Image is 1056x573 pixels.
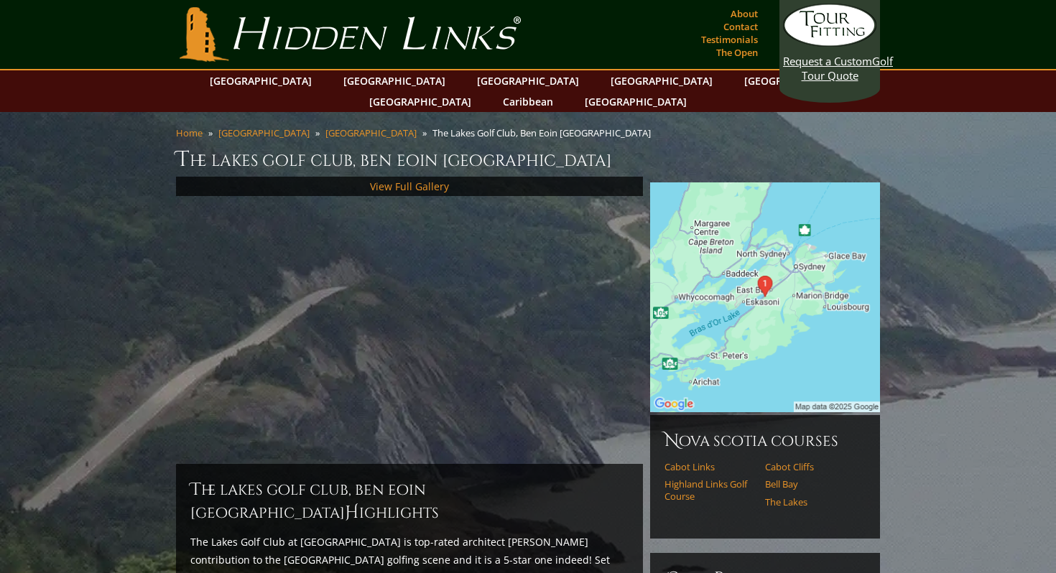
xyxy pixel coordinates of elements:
[218,126,310,139] a: [GEOGRAPHIC_DATA]
[325,126,417,139] a: [GEOGRAPHIC_DATA]
[783,54,872,68] span: Request a Custom
[432,126,657,139] li: The Lakes Golf Club, Ben Eoin [GEOGRAPHIC_DATA]
[176,126,203,139] a: Home
[496,91,560,112] a: Caribbean
[362,91,478,112] a: [GEOGRAPHIC_DATA]
[336,70,453,91] a: [GEOGRAPHIC_DATA]
[737,70,853,91] a: [GEOGRAPHIC_DATA]
[176,145,880,174] h1: The Lakes Golf Club, Ben Eoin [GEOGRAPHIC_DATA]
[190,478,629,524] h2: The Lakes Golf Club, Ben Eoin [GEOGRAPHIC_DATA] ighlights
[783,4,876,83] a: Request a CustomGolf Tour Quote
[664,478,756,502] a: Highland Links Golf Course
[698,29,761,50] a: Testimonials
[727,4,761,24] a: About
[345,501,359,524] span: H
[713,42,761,62] a: The Open
[370,180,449,193] a: View Full Gallery
[765,461,856,472] a: Cabot Cliffs
[603,70,720,91] a: [GEOGRAPHIC_DATA]
[664,461,756,472] a: Cabot Links
[203,70,319,91] a: [GEOGRAPHIC_DATA]
[720,17,761,37] a: Contact
[578,91,694,112] a: [GEOGRAPHIC_DATA]
[765,478,856,490] a: Bell Bay
[470,70,586,91] a: [GEOGRAPHIC_DATA]
[664,429,866,452] h6: Nova Scotia Courses
[765,496,856,508] a: The Lakes
[650,182,880,412] img: Google Map of 5101 East Bay Hwy 4, Ben Eoin, NS B1J 1P1, Canada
